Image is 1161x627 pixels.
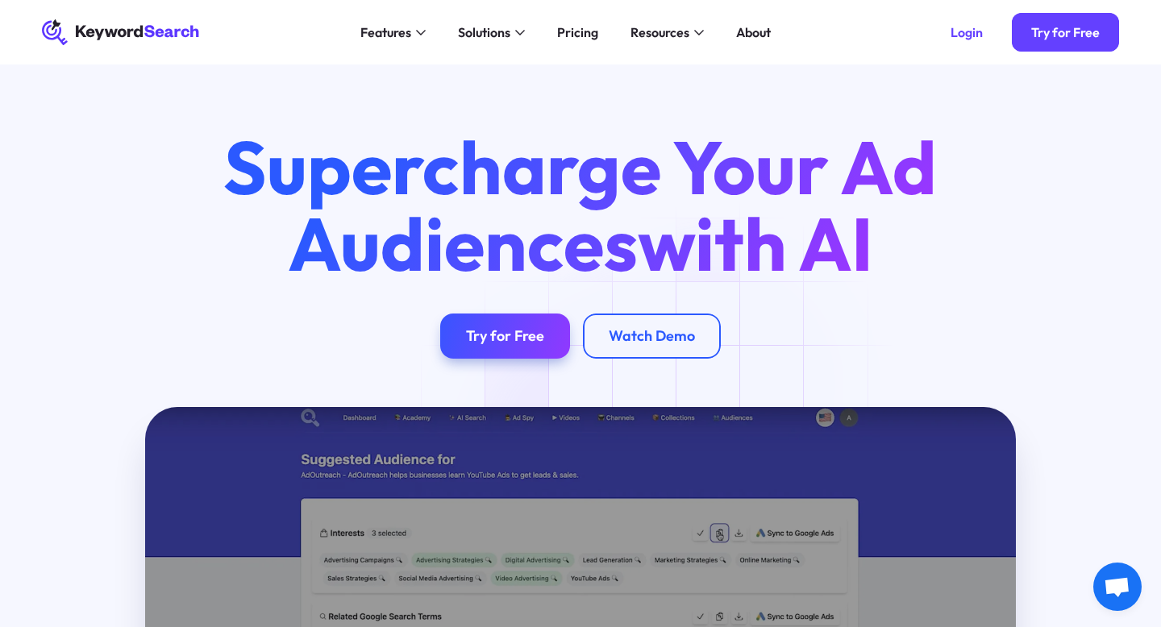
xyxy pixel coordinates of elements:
[736,23,771,42] div: About
[193,129,967,282] h1: Supercharge Your Ad Audiences
[609,327,695,346] div: Watch Demo
[638,197,873,290] span: with AI
[1012,13,1119,52] a: Try for Free
[1093,563,1142,611] a: Ouvrir le chat
[360,23,411,42] div: Features
[630,23,689,42] div: Resources
[440,313,570,359] a: Try for Free
[726,19,780,45] a: About
[458,23,510,42] div: Solutions
[466,327,544,346] div: Try for Free
[1031,24,1100,40] div: Try for Free
[557,23,598,42] div: Pricing
[951,24,983,40] div: Login
[547,19,608,45] a: Pricing
[931,13,1002,52] a: Login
